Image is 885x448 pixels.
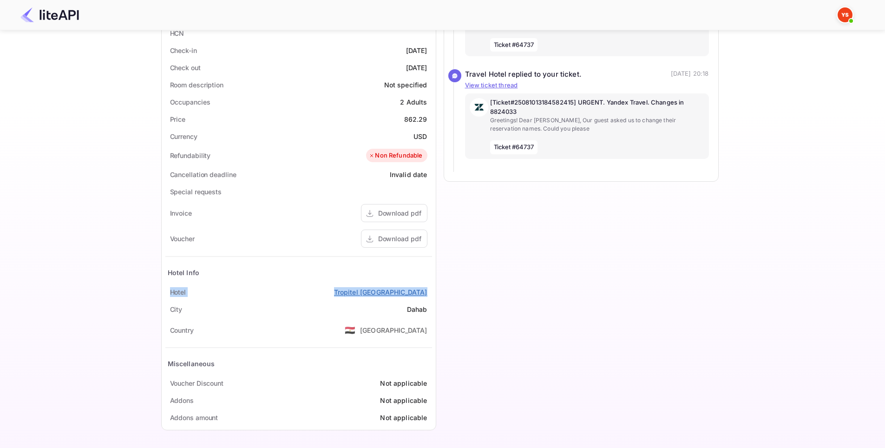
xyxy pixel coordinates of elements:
div: [DATE] [406,46,427,55]
span: United States [345,322,355,338]
div: Not applicable [380,378,427,388]
div: Country [170,325,194,335]
div: [DATE] [406,63,427,72]
img: AwvSTEc2VUhQAAAAAElFTkSuQmCC [470,98,488,117]
div: Travel Hotel replied to your ticket. [465,69,582,80]
div: Check out [170,63,201,72]
div: Not applicable [380,395,427,405]
div: Not specified [384,80,427,90]
div: 2 Adults [400,97,427,107]
div: Room description [170,80,223,90]
div: HCN [170,28,184,38]
div: Check-in [170,46,197,55]
div: Addons [170,395,194,405]
div: Special requests [170,187,222,197]
div: Refundability [170,151,211,160]
div: Currency [170,132,197,141]
img: Yandex Support [838,7,852,22]
p: View ticket thread [465,81,709,90]
p: Greetings! Dear [PERSON_NAME], Our guest asked us to change their reservation names. Could you pl... [490,116,704,133]
div: Non Refundable [368,151,422,160]
div: Price [170,114,186,124]
div: Miscellaneous [168,359,215,369]
p: [Ticket#25081013184582415] URGENT. Yandex Travel. Changes in 8824033 [490,98,704,116]
div: Download pdf [378,234,421,244]
div: [GEOGRAPHIC_DATA] [360,325,427,335]
div: Hotel Info [168,268,200,277]
div: 862.29 [404,114,427,124]
div: Voucher Discount [170,378,223,388]
div: Download pdf [378,208,421,218]
div: Invalid date [390,170,427,179]
div: Not applicable [380,413,427,422]
span: Ticket #64737 [490,38,538,52]
div: Hotel [170,287,186,297]
div: Addons amount [170,413,218,422]
a: Tropitel [GEOGRAPHIC_DATA] [334,287,427,297]
p: [DATE] 20:18 [671,69,709,80]
img: LiteAPI Logo [20,7,79,22]
span: Ticket #64737 [490,140,538,154]
div: USD [413,132,427,141]
div: Occupancies [170,97,210,107]
div: Cancellation deadline [170,170,236,179]
div: Voucher [170,234,195,244]
div: Invoice [170,208,192,218]
div: Dahab [407,304,427,314]
div: City [170,304,183,314]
